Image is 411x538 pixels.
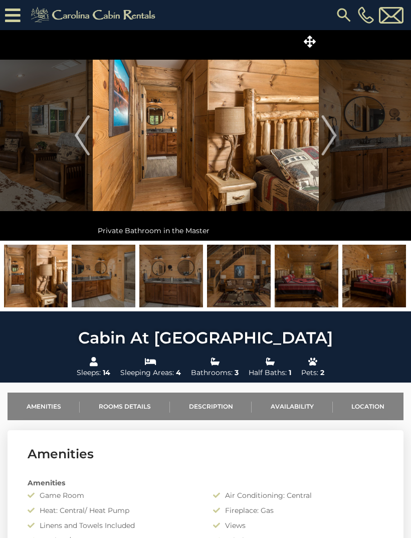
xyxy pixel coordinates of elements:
img: 168968478 [139,245,203,307]
img: 168968468 [342,245,406,307]
img: arrow [75,115,90,155]
div: Fireplace: Gas [205,505,391,515]
div: Private Bathroom in the Master [93,221,319,241]
a: Availability [252,393,332,420]
div: Linens and Towels Included [20,520,205,530]
img: Khaki-logo.png [26,5,164,25]
img: 168968491 [207,245,271,307]
a: Rooms Details [80,393,169,420]
a: Description [170,393,252,420]
img: 168968476 [72,245,135,307]
h3: Amenities [28,445,383,463]
div: Views [205,520,391,530]
div: Heat: Central/ Heat Pump [20,505,205,515]
button: Previous [72,30,93,241]
div: Air Conditioning: Central [205,490,391,500]
a: Amenities [8,393,80,420]
div: Amenities [20,478,391,488]
img: 168968475 [4,245,68,307]
img: 168968467 [275,245,338,307]
a: Location [333,393,403,420]
img: search-regular.svg [335,6,353,24]
button: Next [319,30,339,241]
a: [PHONE_NUMBER] [355,7,376,24]
div: Game Room [20,490,205,500]
img: arrow [321,115,336,155]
